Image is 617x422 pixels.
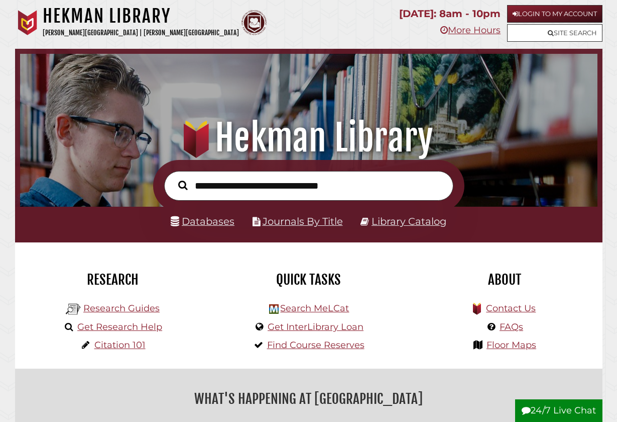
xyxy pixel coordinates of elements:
[414,271,595,288] h2: About
[507,24,602,42] a: Site Search
[23,271,203,288] h2: Research
[263,215,343,227] a: Journals By Title
[218,271,399,288] h2: Quick Tasks
[83,303,160,314] a: Research Guides
[486,303,536,314] a: Contact Us
[486,340,536,351] a: Floor Maps
[171,215,234,227] a: Databases
[440,25,501,36] a: More Hours
[268,321,363,332] a: Get InterLibrary Loan
[29,116,588,160] h1: Hekman Library
[66,302,81,317] img: Hekman Library Logo
[178,181,187,191] i: Search
[94,340,146,351] a: Citation 101
[267,340,364,351] a: Find Course Reserves
[173,178,192,192] button: Search
[280,303,349,314] a: Search MeLCat
[77,321,162,332] a: Get Research Help
[23,387,595,410] h2: What's Happening at [GEOGRAPHIC_DATA]
[372,215,446,227] a: Library Catalog
[43,27,239,39] p: [PERSON_NAME][GEOGRAPHIC_DATA] | [PERSON_NAME][GEOGRAPHIC_DATA]
[43,5,239,27] h1: Hekman Library
[269,304,279,314] img: Hekman Library Logo
[399,5,501,23] p: [DATE]: 8am - 10pm
[500,321,523,332] a: FAQs
[15,10,40,35] img: Calvin University
[507,5,602,23] a: Login to My Account
[241,10,267,35] img: Calvin Theological Seminary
